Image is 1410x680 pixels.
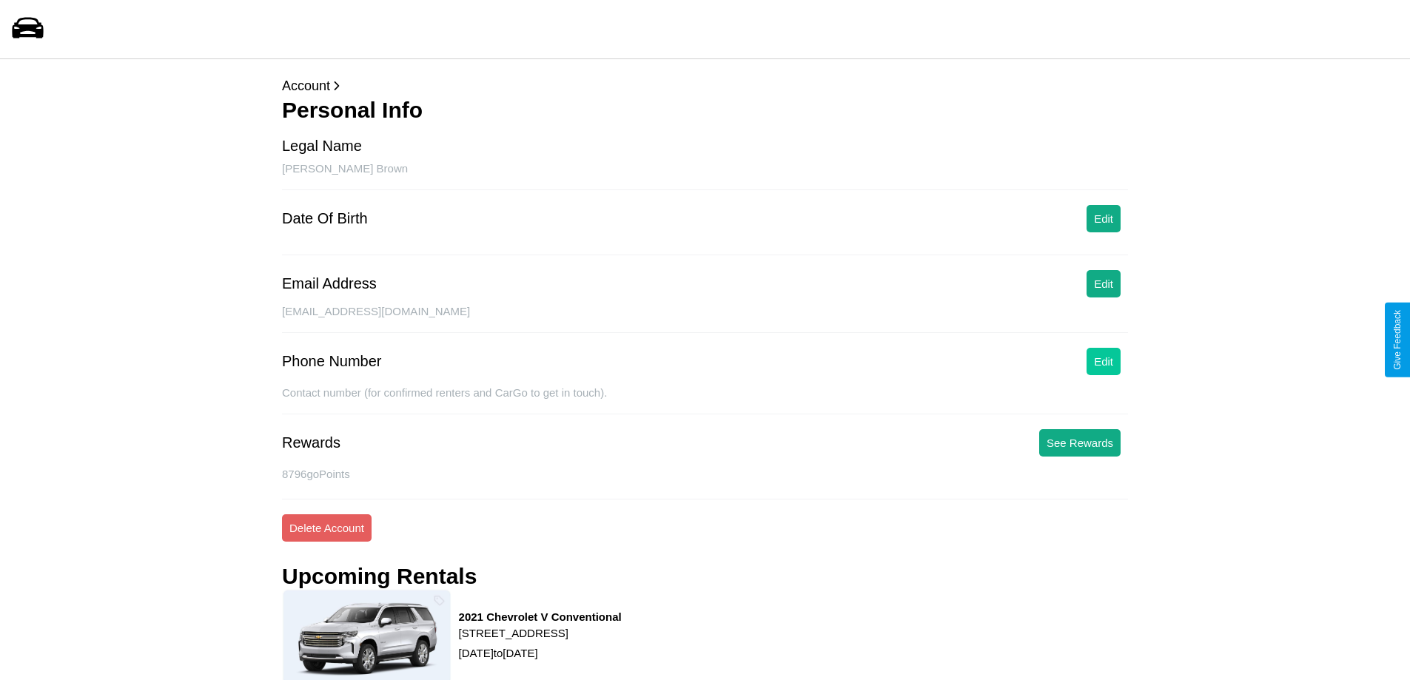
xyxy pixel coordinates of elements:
button: Delete Account [282,514,372,542]
h3: Upcoming Rentals [282,564,477,589]
h3: Personal Info [282,98,1128,123]
p: 8796 goPoints [282,464,1128,484]
div: Phone Number [282,353,382,370]
p: Account [282,74,1128,98]
button: Edit [1087,270,1121,297]
button: See Rewards [1039,429,1121,457]
p: [STREET_ADDRESS] [459,623,622,643]
div: [EMAIL_ADDRESS][DOMAIN_NAME] [282,305,1128,333]
div: [PERSON_NAME] Brown [282,162,1128,190]
div: Give Feedback [1392,310,1403,370]
button: Edit [1087,205,1121,232]
div: Contact number (for confirmed renters and CarGo to get in touch). [282,386,1128,414]
div: Date Of Birth [282,210,368,227]
button: Edit [1087,348,1121,375]
h3: 2021 Chevrolet V Conventional [459,610,622,623]
div: Email Address [282,275,377,292]
p: [DATE] to [DATE] [459,643,622,663]
div: Rewards [282,434,340,451]
div: Legal Name [282,138,362,155]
